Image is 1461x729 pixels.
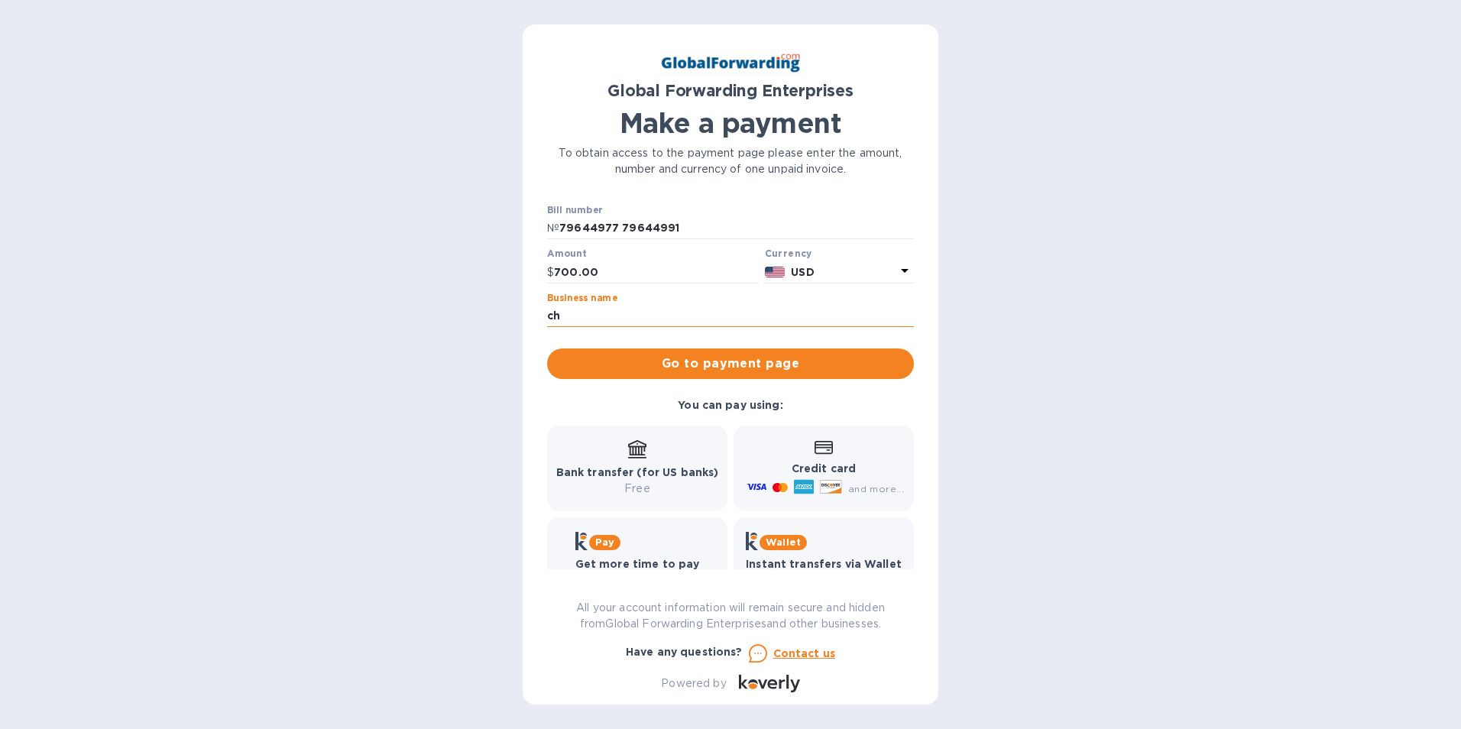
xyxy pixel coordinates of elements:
h1: Make a payment [547,107,914,139]
p: Powered by [661,676,726,692]
b: Pay [595,536,614,548]
p: Free [556,481,719,497]
p: All your account information will remain secure and hidden from Global Forwarding Enterprises and... [547,600,914,632]
input: Enter bill number [559,217,914,240]
label: Amount [547,250,586,259]
p: $ [547,264,554,280]
b: Wallet [766,536,801,548]
b: Get more time to pay [575,558,700,570]
b: USD [791,266,814,278]
input: 0.00 [554,261,759,283]
p: № [547,220,559,236]
b: Bank transfer (for US banks) [556,466,719,478]
input: Enter business name [547,305,914,328]
label: Bill number [547,206,602,215]
button: Go to payment page [547,348,914,379]
p: To obtain access to the payment page please enter the amount, number and currency of one unpaid i... [547,145,914,177]
b: You can pay using: [678,399,782,411]
span: Go to payment page [559,355,902,373]
span: and more... [848,483,904,494]
b: Currency [765,248,812,259]
b: Instant transfers via Wallet [746,558,902,570]
b: Credit card [792,462,856,475]
img: USD [765,267,786,277]
b: Global Forwarding Enterprises [607,81,854,100]
u: Contact us [773,647,836,659]
b: Have any questions? [626,646,743,658]
label: Business name [547,293,617,303]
